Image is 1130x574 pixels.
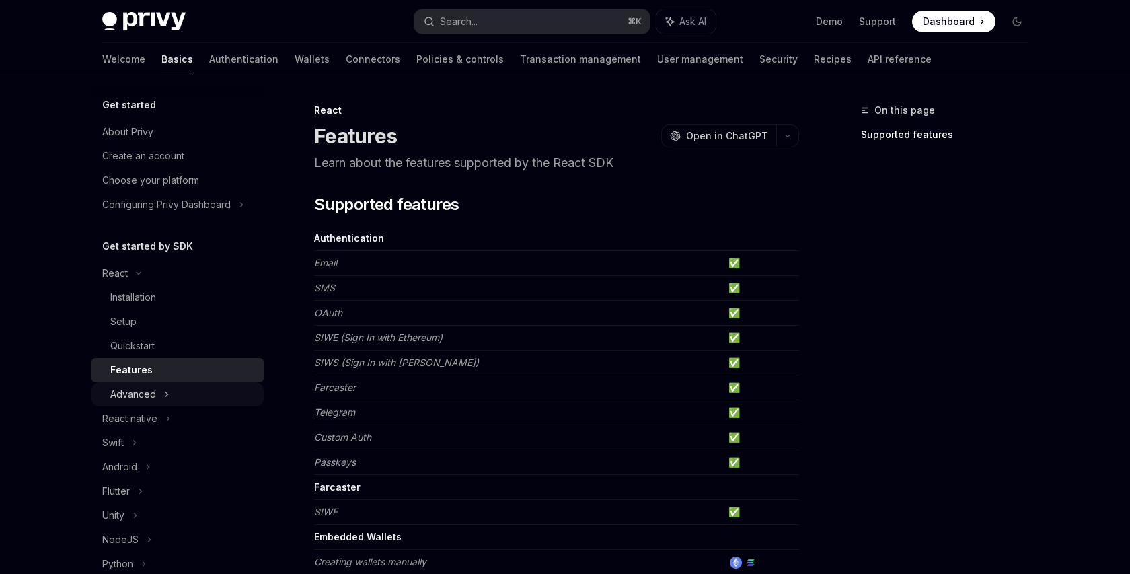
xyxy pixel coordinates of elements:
em: OAuth [314,307,342,318]
strong: Embedded Wallets [314,531,402,542]
a: Features [91,358,264,382]
td: ✅ [723,375,799,400]
div: React [314,104,799,117]
td: ✅ [723,326,799,351]
a: Demo [816,15,843,28]
button: Search...⌘K [414,9,650,34]
a: API reference [868,43,932,75]
span: ⌘ K [628,16,642,27]
td: ✅ [723,301,799,326]
td: ✅ [723,500,799,525]
td: ✅ [723,425,799,450]
div: Setup [110,314,137,330]
span: Ask AI [679,15,706,28]
em: Email [314,257,337,268]
div: Advanced [110,386,156,402]
div: Configuring Privy Dashboard [102,196,231,213]
a: User management [657,43,743,75]
h1: Features [314,124,397,148]
a: Support [859,15,896,28]
div: Quickstart [110,338,155,354]
div: React [102,265,128,281]
a: Welcome [102,43,145,75]
div: About Privy [102,124,153,140]
p: Learn about the features supported by the React SDK [314,153,799,172]
strong: Farcaster [314,481,361,493]
a: Supported features [861,124,1039,145]
em: Farcaster [314,382,356,393]
h5: Get started by SDK [102,238,193,254]
img: dark logo [102,12,186,31]
a: Security [759,43,798,75]
a: Choose your platform [91,168,264,192]
img: ethereum.png [730,557,742,569]
div: Search... [440,13,478,30]
span: On this page [874,102,935,118]
em: SIWE (Sign In with Ethereum) [314,332,443,343]
a: Transaction management [520,43,641,75]
td: ✅ [723,450,799,475]
span: Dashboard [923,15,975,28]
div: Unity [102,507,124,524]
a: Quickstart [91,334,264,358]
div: Flutter [102,483,130,499]
button: Ask AI [656,9,716,34]
em: Creating wallets manually [314,556,426,567]
em: Passkeys [314,456,356,468]
span: Open in ChatGPT [686,129,768,143]
div: Features [110,362,153,378]
td: ✅ [723,276,799,301]
a: Authentication [209,43,278,75]
a: Connectors [346,43,400,75]
img: solana.png [745,557,757,569]
div: NodeJS [102,532,139,548]
strong: Authentication [314,232,384,244]
div: Android [102,459,137,475]
a: Setup [91,310,264,334]
a: Recipes [814,43,852,75]
div: Swift [102,435,124,451]
em: Telegram [314,406,355,418]
div: Python [102,556,133,572]
a: Dashboard [912,11,995,32]
span: Supported features [314,194,459,215]
em: Custom Auth [314,431,371,443]
a: Wallets [295,43,330,75]
td: ✅ [723,400,799,425]
em: SIWS (Sign In with [PERSON_NAME]) [314,357,479,368]
a: Basics [161,43,193,75]
td: ✅ [723,251,799,276]
h5: Get started [102,97,156,113]
td: ✅ [723,351,799,375]
em: SIWF [314,506,338,517]
div: Installation [110,289,156,306]
button: Toggle dark mode [1006,11,1028,32]
a: Installation [91,285,264,310]
button: Open in ChatGPT [661,124,776,147]
a: Policies & controls [416,43,504,75]
a: About Privy [91,120,264,144]
div: Create an account [102,148,184,164]
a: Create an account [91,144,264,168]
em: SMS [314,282,335,293]
div: React native [102,410,157,427]
div: Choose your platform [102,172,199,188]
